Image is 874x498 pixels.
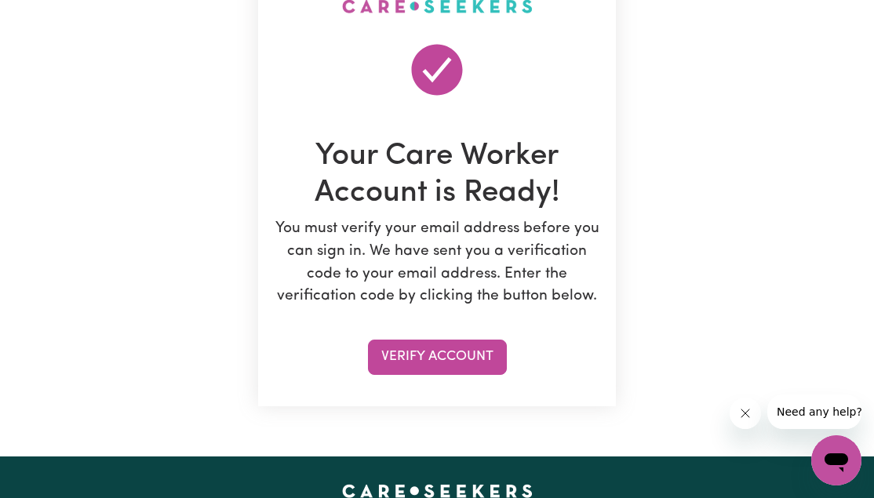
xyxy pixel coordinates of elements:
[730,398,761,429] iframe: Close message
[9,11,95,24] span: Need any help?
[274,139,600,212] h1: Your Care Worker Account is Ready!
[342,485,533,497] a: Careseekers home page
[811,435,861,485] iframe: Button to launch messaging window
[274,218,600,308] p: You must verify your email address before you can sign in. We have sent you a verification code t...
[368,340,507,374] button: Verify Account
[767,394,861,429] iframe: Message from company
